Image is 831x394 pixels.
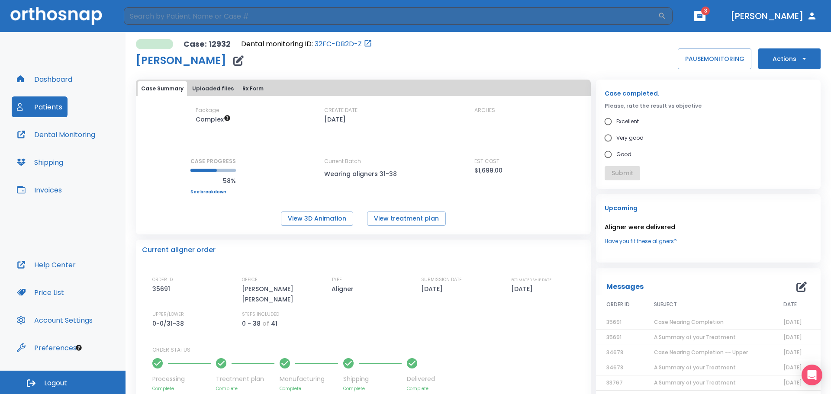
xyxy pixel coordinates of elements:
p: Aligner [332,284,357,294]
span: Very good [616,133,644,143]
p: ESTIMATED SHIP DATE [511,276,551,284]
button: Dental Monitoring [12,124,100,145]
p: Processing [152,375,211,384]
button: Case Summary [138,81,187,96]
p: 35691 [152,284,173,294]
p: of [262,318,269,329]
p: Dental monitoring ID: [241,39,313,49]
span: [DATE] [783,333,802,341]
p: CASE PROGRESS [190,157,236,165]
div: Open patient in dental monitoring portal [241,39,372,49]
button: Dashboard [12,69,77,90]
p: 58% [190,176,236,186]
span: 33767 [606,379,623,386]
p: [DATE] [421,284,446,294]
span: ORDER ID [606,301,630,308]
span: 35691 [606,333,622,341]
div: Tooltip anchor [75,344,83,352]
p: [PERSON_NAME] [PERSON_NAME] [242,284,316,304]
button: Shipping [12,152,68,173]
p: ORDER ID [152,276,173,284]
span: 34678 [606,364,623,371]
p: [DATE] [324,114,346,125]
p: Case completed. [605,88,812,99]
p: Messages [606,282,644,292]
p: $1,699.00 [474,165,502,176]
a: 32FC-DB2D-Z [315,39,362,49]
p: Current aligner order [142,245,216,255]
span: [DATE] [783,318,802,326]
p: ARCHES [474,106,495,114]
span: 3 [701,6,710,15]
span: Logout [44,378,67,388]
button: Price List [12,282,69,303]
span: Case Nearing Completion -- Upper [654,349,748,356]
p: Package [196,106,219,114]
p: ORDER STATUS [152,346,585,354]
p: Upcoming [605,203,812,213]
p: Manufacturing [280,375,338,384]
span: [DATE] [783,364,802,371]
span: A Summary of your Treatment [654,333,736,341]
span: Case Nearing Completion [654,318,724,326]
button: Help Center [12,254,81,275]
p: Case: 12932 [184,39,231,49]
span: [DATE] [783,349,802,356]
p: Complete [152,385,211,392]
p: STEPS INCLUDED [242,311,279,318]
button: View 3D Animation [281,211,353,226]
input: Search by Patient Name or Case # [124,7,658,25]
span: 35691 [606,318,622,326]
button: Rx Form [239,81,267,96]
p: 0 - 38 [242,318,261,329]
button: Patients [12,96,68,117]
h1: [PERSON_NAME] [136,55,226,66]
p: CREATE DATE [324,106,358,114]
p: Complete [407,385,435,392]
p: Complete [343,385,402,392]
p: Aligner were delivered [605,222,812,232]
span: A Summary of your Treatment [654,379,736,386]
p: Current Batch [324,157,402,165]
div: tabs [138,81,589,96]
button: Preferences [12,337,82,358]
span: [DATE] [783,379,802,386]
p: 0-0/31-38 [152,318,187,329]
p: Delivered [407,375,435,384]
span: 34678 [606,349,623,356]
a: Have you fit these aligners? [605,237,812,245]
button: View treatment plan [367,211,446,226]
img: Orthosnap [10,7,102,25]
p: TYPE [332,276,342,284]
span: SUBJECT [654,301,677,308]
p: Please, rate the result vs objective [605,102,812,110]
a: See breakdown [190,189,236,195]
button: Invoices [12,179,67,200]
p: Complete [216,385,274,392]
button: Actions [758,48,821,69]
span: Up to 50 Steps (100 aligners) [196,115,231,124]
p: UPPER/LOWER [152,311,184,318]
p: [DATE] [511,284,536,294]
button: Account Settings [12,310,98,330]
span: A Summary of your Treatment [654,364,736,371]
button: Uploaded files [189,81,237,96]
p: SUBMISSION DATE [421,276,462,284]
span: Excellent [616,116,639,127]
p: Shipping [343,375,402,384]
span: Good [616,149,631,160]
p: Complete [280,385,338,392]
span: DATE [783,301,797,308]
p: Wearing aligners 31-38 [324,169,402,179]
p: 41 [271,318,277,329]
div: Open Intercom Messenger [802,365,822,385]
button: PAUSEMONITORING [678,48,751,69]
